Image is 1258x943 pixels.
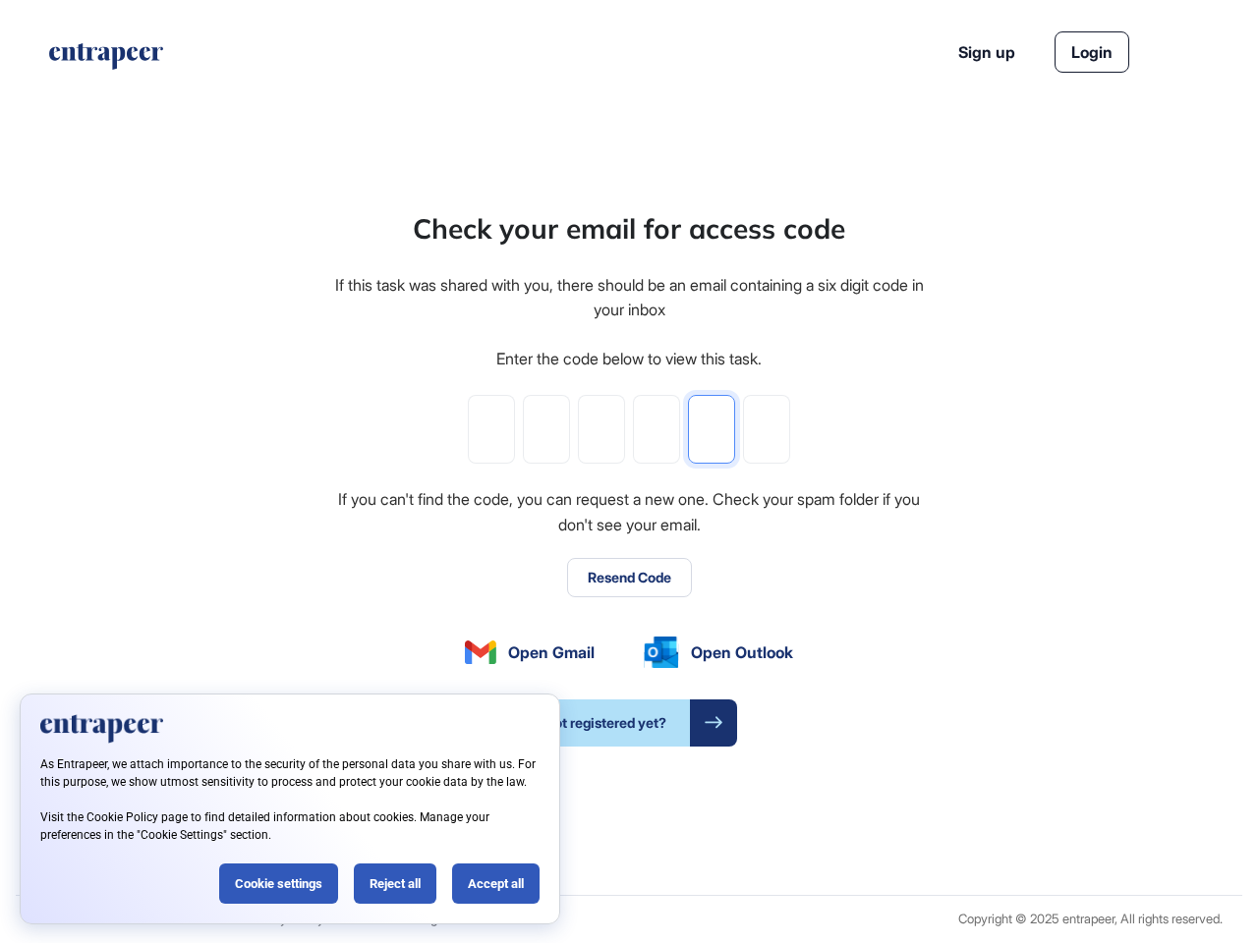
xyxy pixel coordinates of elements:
div: If this task was shared with you, there should be an email containing a six digit code in your inbox [332,273,926,323]
a: Login [1055,31,1129,73]
div: If you can't find the code, you can request a new one. Check your spam folder if you don't see yo... [332,487,926,537]
div: Check your email for access code [413,208,845,250]
div: Copyright © 2025 entrapeer, All rights reserved. [958,912,1223,926]
a: entrapeer-logo [47,43,165,77]
span: Not registered yet? [521,699,690,747]
a: Not registered yet? [521,699,737,747]
span: Open Outlook [691,640,793,664]
button: Resend Code [567,558,692,597]
a: Sign up [958,40,1015,64]
a: Open Gmail [465,640,595,664]
a: Open Outlook [644,637,793,668]
span: Open Gmail [508,640,595,664]
div: Enter the code below to view this task. [496,347,762,372]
